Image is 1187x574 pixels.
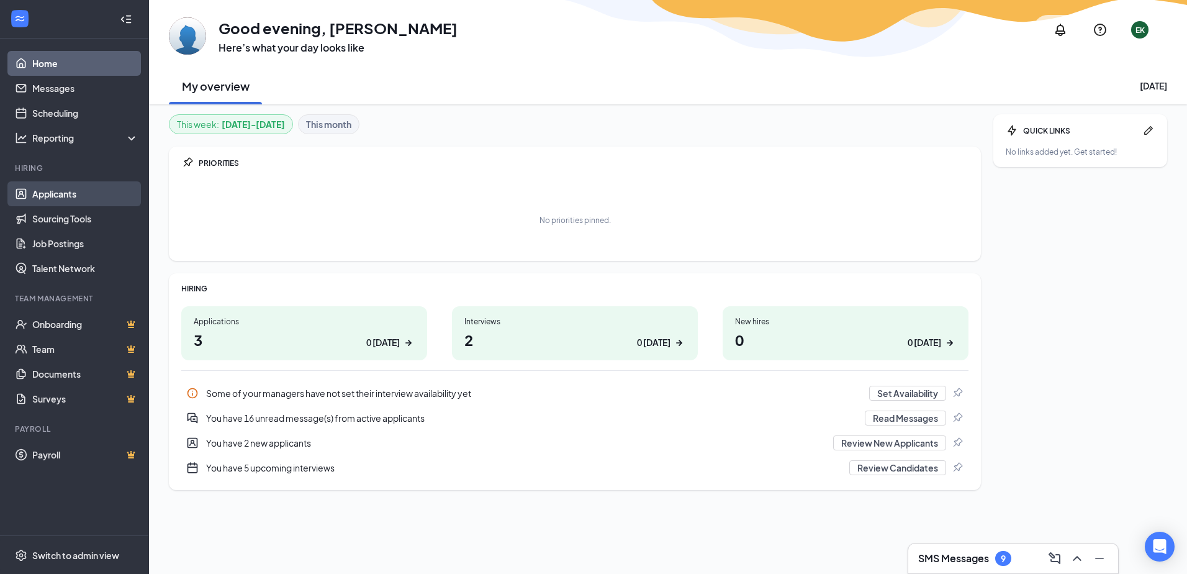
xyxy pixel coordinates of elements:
svg: Analysis [15,132,27,144]
a: New hires00 [DATE]ArrowRight [723,306,968,360]
h1: 3 [194,329,415,350]
div: HIRING [181,283,968,294]
svg: DoubleChatActive [186,412,199,424]
div: PRIORITIES [199,158,968,168]
a: Messages [32,76,138,101]
div: [DATE] [1140,80,1167,92]
svg: Notifications [1053,22,1068,37]
svg: CalendarNew [186,462,199,474]
h1: 0 [735,329,956,350]
a: Talent Network [32,256,138,281]
div: Some of your managers have not set their interview availability yet [181,381,968,406]
svg: ComposeMessage [1047,551,1062,566]
div: Hiring [15,163,136,173]
div: Payroll [15,424,136,434]
div: Interviews [464,316,685,327]
a: Job Postings [32,231,138,256]
b: [DATE] - [DATE] [222,117,285,131]
a: Scheduling [32,101,138,125]
a: CalendarNewYou have 5 upcoming interviewsReview CandidatesPin [181,455,968,480]
button: Set Availability [869,386,946,401]
img: Elizabeth Kinney [169,17,206,55]
div: New hires [735,316,956,327]
div: You have 5 upcoming interviews [181,455,968,480]
h3: SMS Messages [918,552,989,565]
a: Home [32,51,138,76]
button: ComposeMessage [1044,549,1063,568]
svg: Collapse [120,13,132,25]
svg: WorkstreamLogo [14,12,26,25]
a: SurveysCrown [32,386,138,411]
div: No links added yet. Get started! [1006,147,1155,157]
div: QUICK LINKS [1023,125,1137,136]
a: DoubleChatActiveYou have 16 unread message(s) from active applicantsRead MessagesPin [181,406,968,430]
div: 9 [1001,553,1006,564]
div: You have 2 new applicants [206,437,826,449]
div: Team Management [15,293,136,304]
svg: ArrowRight [402,337,415,349]
button: Review New Applicants [833,435,946,450]
a: InfoSome of your managers have not set their interview availability yetSet AvailabilityPin [181,381,968,406]
a: Applicants [32,181,138,206]
svg: Pin [951,412,964,424]
svg: Pin [951,387,964,399]
button: ChevronUp [1066,549,1086,568]
svg: Pin [181,157,194,169]
h1: 2 [464,329,685,350]
div: You have 16 unread message(s) from active applicants [181,406,968,430]
svg: Info [186,387,199,399]
div: 0 [DATE] [366,336,400,349]
svg: ArrowRight [944,337,956,349]
div: This week : [177,117,285,131]
div: You have 2 new applicants [181,430,968,455]
svg: UserEntity [186,437,199,449]
a: Applications30 [DATE]ArrowRight [181,306,427,360]
svg: Bolt [1006,124,1018,137]
div: Reporting [32,132,139,144]
svg: ArrowRight [673,337,685,349]
h3: Here’s what your day looks like [219,41,458,55]
div: EK [1135,25,1145,35]
a: TeamCrown [32,337,138,362]
div: No priorities pinned. [539,215,611,225]
a: Interviews20 [DATE]ArrowRight [452,306,698,360]
svg: Pen [1142,124,1155,137]
div: 0 [DATE] [908,336,941,349]
b: This month [306,117,351,131]
h1: Good evening, [PERSON_NAME] [219,17,458,39]
svg: QuestionInfo [1093,22,1108,37]
svg: ChevronUp [1070,551,1085,566]
div: You have 5 upcoming interviews [206,462,842,474]
a: Sourcing Tools [32,206,138,231]
svg: Settings [15,549,27,562]
button: Minimize [1088,549,1108,568]
div: 0 [DATE] [637,336,670,349]
div: Some of your managers have not set their interview availability yet [206,387,862,399]
svg: Pin [951,437,964,449]
h2: My overview [182,78,250,94]
a: OnboardingCrown [32,312,138,337]
div: You have 16 unread message(s) from active applicants [206,412,857,424]
a: DocumentsCrown [32,362,138,386]
button: Review Candidates [849,460,946,475]
div: Applications [194,316,415,327]
svg: Minimize [1092,551,1107,566]
button: Read Messages [865,411,946,426]
div: Switch to admin view [32,549,119,562]
svg: Pin [951,462,964,474]
a: PayrollCrown [32,442,138,467]
div: Open Intercom Messenger [1145,532,1175,562]
a: UserEntityYou have 2 new applicantsReview New ApplicantsPin [181,430,968,455]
